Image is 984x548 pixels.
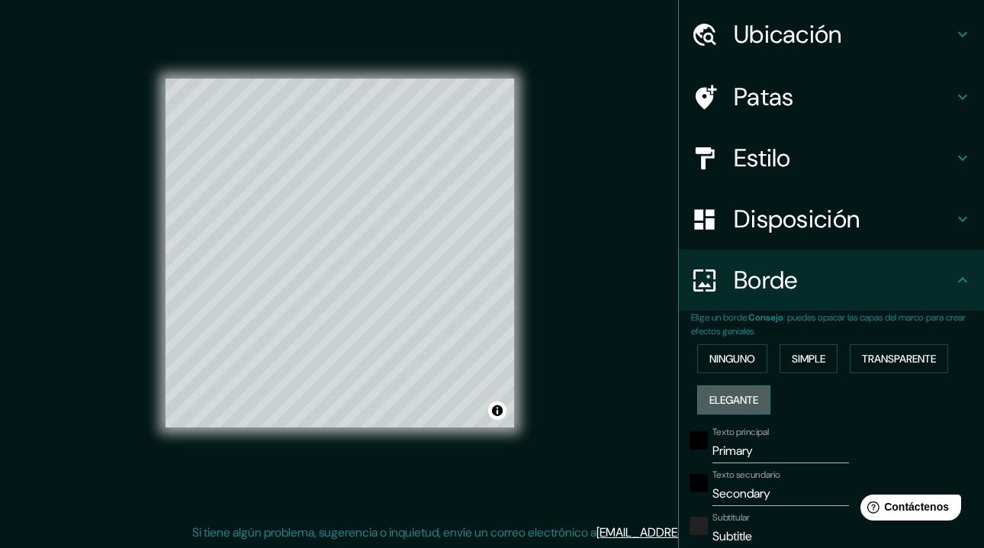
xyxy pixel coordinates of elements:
[712,469,780,481] font: Texto secundario
[780,344,838,373] button: Simple
[734,264,798,296] font: Borde
[697,344,767,373] button: Ninguno
[848,488,967,531] iframe: Lanzador de widgets de ayuda
[679,127,984,189] div: Estilo
[748,311,783,324] font: Consejo
[691,311,748,324] font: Elige un borde.
[709,352,755,366] font: Ninguno
[597,524,785,540] a: [EMAIL_ADDRESS][DOMAIN_NAME]
[709,393,758,407] font: Elegante
[488,401,506,420] button: Activar o desactivar atribución
[679,250,984,311] div: Borde
[712,426,769,438] font: Texto principal
[734,18,842,50] font: Ubicación
[690,517,708,535] button: color-222222
[734,81,794,113] font: Patas
[679,189,984,250] div: Disposición
[712,511,750,524] font: Subtitular
[690,431,708,450] button: negro
[862,352,936,366] font: Transparente
[679,4,984,65] div: Ubicación
[850,344,948,373] button: Transparente
[691,311,966,337] font: : puedes opacar las capas del marco para crear efectos geniales.
[734,142,791,174] font: Estilo
[679,66,984,127] div: Patas
[690,474,708,492] button: negro
[192,524,597,540] font: Si tiene algún problema, sugerencia o inquietud, envíe un correo electrónico a
[792,352,825,366] font: Simple
[697,385,770,414] button: Elegante
[734,203,860,235] font: Disposición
